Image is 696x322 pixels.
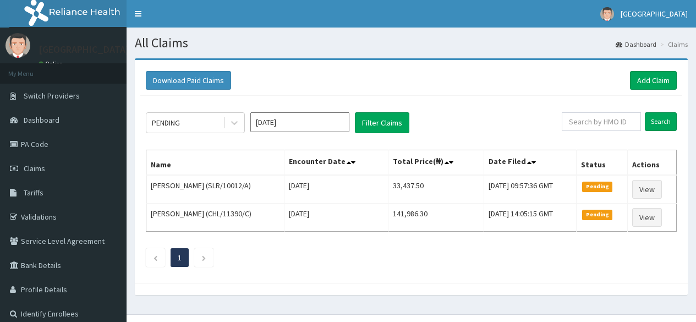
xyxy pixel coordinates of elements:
[632,208,662,227] a: View
[24,163,45,173] span: Claims
[582,182,612,192] span: Pending
[657,40,688,49] li: Claims
[153,253,158,263] a: Previous page
[250,112,349,132] input: Select Month and Year
[24,188,43,198] span: Tariffs
[201,253,206,263] a: Next page
[632,180,662,199] a: View
[146,150,284,176] th: Name
[484,150,577,176] th: Date Filed
[484,204,577,232] td: [DATE] 14:05:15 GMT
[582,210,612,220] span: Pending
[135,36,688,50] h1: All Claims
[39,45,129,54] p: [GEOGRAPHIC_DATA]
[630,71,677,90] a: Add Claim
[24,115,59,125] span: Dashboard
[24,91,80,101] span: Switch Providers
[146,71,231,90] button: Download Paid Claims
[645,112,677,131] input: Search
[284,150,388,176] th: Encounter Date
[621,9,688,19] span: [GEOGRAPHIC_DATA]
[146,175,284,204] td: [PERSON_NAME] (SLR/10012/A)
[355,112,409,133] button: Filter Claims
[152,117,180,128] div: PENDING
[388,150,484,176] th: Total Price(₦)
[388,175,484,204] td: 33,437.50
[577,150,627,176] th: Status
[146,204,284,232] td: [PERSON_NAME] (CHL/11390/C)
[284,204,388,232] td: [DATE]
[600,7,614,21] img: User Image
[39,60,65,68] a: Online
[484,175,577,204] td: [DATE] 09:57:36 GMT
[178,253,182,263] a: Page 1 is your current page
[6,33,30,58] img: User Image
[562,112,641,131] input: Search by HMO ID
[616,40,656,49] a: Dashboard
[284,175,388,204] td: [DATE]
[388,204,484,232] td: 141,986.30
[627,150,676,176] th: Actions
